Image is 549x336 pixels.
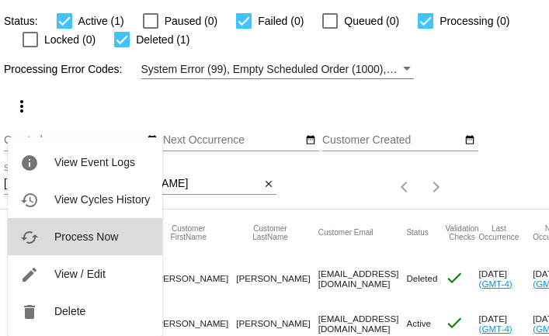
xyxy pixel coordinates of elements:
span: View Cycles History [54,193,150,206]
span: Process Now [54,230,118,243]
mat-icon: cached [20,228,39,247]
span: View Event Logs [54,156,135,168]
mat-icon: history [20,191,39,210]
mat-icon: delete [20,303,39,321]
span: Delete [54,305,85,317]
span: View / Edit [54,268,106,280]
mat-icon: edit [20,265,39,284]
mat-icon: info [20,154,39,172]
